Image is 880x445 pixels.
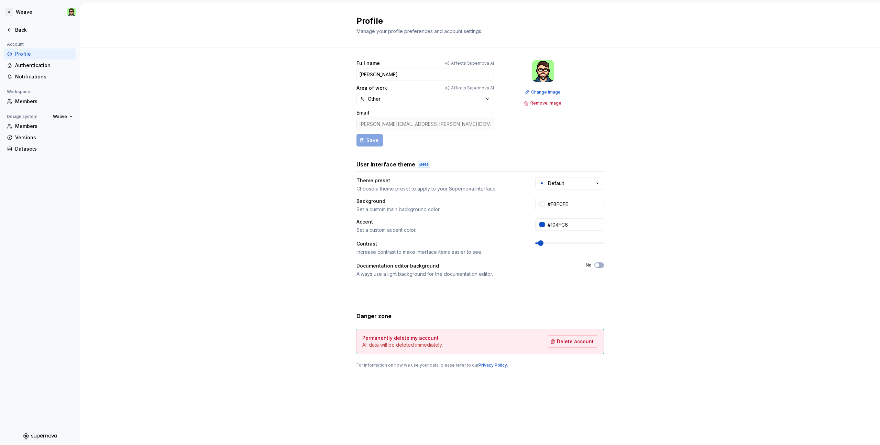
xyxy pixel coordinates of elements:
div: Design system [4,112,40,121]
div: Theme preset [356,177,390,184]
div: Profile [15,51,73,57]
div: Always use a light background for the documentation editor. [356,271,573,278]
a: Members [4,96,76,107]
div: Members [15,123,73,130]
div: Documentation editor background [356,262,439,269]
button: Delete account [547,335,598,348]
img: Bryan Young [67,8,76,16]
svg: Supernova Logo [23,433,57,439]
h3: Danger zone [356,312,392,320]
input: #104FC6 [545,218,604,231]
button: Default [535,177,604,189]
div: Notifications [15,73,73,80]
label: Full name [356,60,380,67]
a: Authentication [4,60,76,71]
img: Bryan Young [532,60,554,82]
label: Email [356,109,369,116]
span: Manage your profile preferences and account settings. [356,28,482,34]
div: Workspace [4,88,33,96]
a: Members [4,121,76,132]
span: Change image [531,89,561,95]
p: Affects Supernova AI [451,61,494,66]
h3: User interface theme [356,160,415,169]
button: Remove image [522,98,564,108]
p: All data will be deleted immediately. [362,341,443,348]
div: Authentication [15,62,73,69]
h2: Profile [356,15,596,26]
a: Datasets [4,143,76,154]
div: Default [548,180,564,187]
div: Contrast [356,240,377,247]
input: #FFFFFF [545,198,604,210]
p: Affects Supernova AI [451,85,494,91]
a: Versions [4,132,76,143]
div: Weave [16,9,32,15]
a: Profile [4,48,76,59]
label: No [586,262,592,268]
span: Weave [53,114,67,119]
span: Remove image [530,100,561,106]
div: Datasets [15,145,73,152]
div: Members [15,98,73,105]
label: Area of work [356,85,387,91]
a: Notifications [4,71,76,82]
div: Increase contrast to make interface items easier to see. [356,249,523,256]
div: A [5,8,13,16]
div: Account [4,40,26,48]
button: AWeaveBryan Young [1,4,78,20]
span: Delete account [557,338,594,345]
div: For information on how we use your data, please refer to our . [356,362,604,368]
div: Versions [15,134,73,141]
h4: Permanently delete my account [362,335,439,341]
div: Background [356,198,385,205]
a: Privacy Policy [478,362,507,368]
button: Change image [522,87,564,97]
a: Back [4,24,76,35]
div: Other [368,96,381,102]
div: Beta [418,161,430,168]
div: Accent [356,218,373,225]
div: Set a custom accent color. [356,227,523,234]
div: Choose a theme preset to apply to your Supernova interface. [356,185,523,192]
div: Back [15,26,73,33]
div: Set a custom main background color. [356,206,523,213]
